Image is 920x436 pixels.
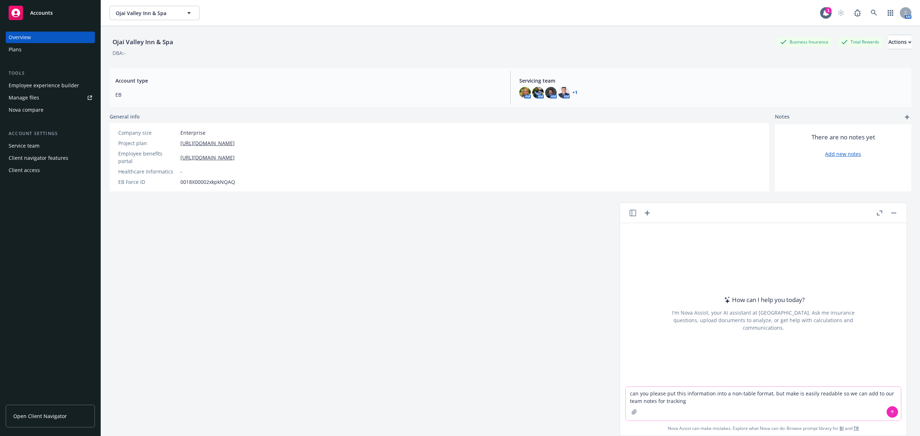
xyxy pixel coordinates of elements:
[9,104,43,116] div: Nova compare
[6,80,95,91] a: Employee experience builder
[118,139,178,147] div: Project plan
[115,77,502,84] span: Account type
[722,295,805,305] div: How can I help you today?
[180,168,182,175] span: -
[13,412,67,420] span: Open Client Navigator
[545,87,557,98] img: photo
[9,164,40,176] div: Client access
[839,425,844,431] a: BI
[519,77,906,84] span: Servicing team
[6,140,95,152] a: Service team
[519,87,531,98] img: photo
[180,154,235,161] a: [URL][DOMAIN_NAME]
[775,113,790,121] span: Notes
[854,425,859,431] a: TR
[6,44,95,55] a: Plans
[9,32,31,43] div: Overview
[662,309,864,331] div: I'm Nova Assist, your AI assistant at [GEOGRAPHIC_DATA]. Ask me insurance questions, upload docum...
[6,70,95,77] div: Tools
[115,91,502,98] span: EB
[834,6,848,20] a: Start snowing
[9,140,40,152] div: Service team
[110,113,140,120] span: General info
[118,168,178,175] div: Healthcare Informatics
[888,35,911,49] button: Actions
[180,139,235,147] a: [URL][DOMAIN_NAME]
[6,104,95,116] a: Nova compare
[110,6,199,20] button: Ojai Valley Inn & Spa
[112,49,126,57] div: DBA: -
[883,6,898,20] a: Switch app
[825,150,861,158] a: Add new notes
[572,91,578,95] a: +1
[850,6,865,20] a: Report a Bug
[118,150,178,165] div: Employee benefits portal
[118,178,178,186] div: EB Force ID
[838,37,883,46] div: Total Rewards
[180,129,206,136] span: Enterprise
[867,6,881,20] a: Search
[9,152,68,164] div: Client navigator features
[825,7,832,14] div: 1
[118,129,178,136] div: Company size
[6,164,95,176] a: Client access
[9,44,22,55] div: Plans
[180,178,235,186] span: 0018X00002xkpkNQAQ
[30,10,53,16] span: Accounts
[623,421,904,436] span: Nova Assist can make mistakes. Explore what Nova can do: Browse prompt library for and
[532,87,544,98] img: photo
[6,92,95,103] a: Manage files
[9,80,79,91] div: Employee experience builder
[811,133,875,142] span: There are no notes yet
[777,37,832,46] div: Business Insurance
[110,37,176,47] div: Ojai Valley Inn & Spa
[9,92,39,103] div: Manage files
[558,87,570,98] img: photo
[6,3,95,23] a: Accounts
[116,9,178,17] span: Ojai Valley Inn & Spa
[6,130,95,137] div: Account settings
[6,32,95,43] a: Overview
[626,387,901,421] textarea: can you please put this information into a non-table format, but make is easily readable so we ca...
[903,113,911,121] a: add
[6,152,95,164] a: Client navigator features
